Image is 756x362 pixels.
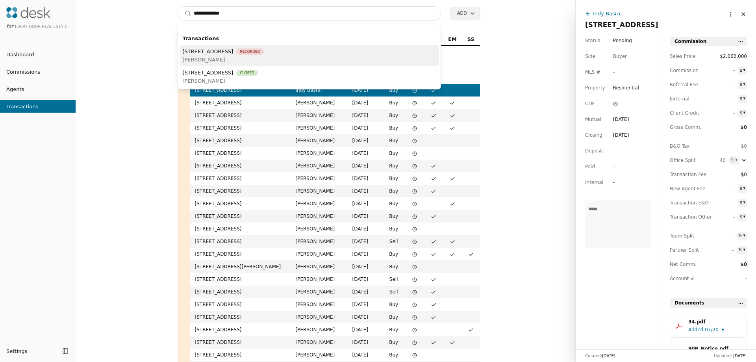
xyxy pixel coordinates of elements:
span: Partner Split [670,246,705,254]
span: MLS # [585,68,600,76]
span: - [721,67,735,74]
span: Referral Fee [670,81,705,89]
button: Add [450,7,480,20]
div: Office Split [670,156,705,164]
span: Net Comm. [670,260,705,268]
td: Buy [382,298,406,311]
div: ▾ [743,95,745,102]
button: $ [738,81,747,89]
td: [PERSON_NAME] [291,223,348,235]
button: $ [738,213,747,221]
span: Every Door Real Estate [15,24,68,29]
div: - [613,178,627,186]
td: Buy [382,248,406,260]
div: 34.pdf [688,318,741,326]
td: [STREET_ADDRESS] [190,172,291,185]
td: [STREET_ADDRESS] [190,147,291,160]
button: $ [738,67,747,74]
td: [STREET_ADDRESS] [190,323,291,336]
td: [PERSON_NAME] [291,349,348,361]
td: [PERSON_NAME] [291,160,348,172]
span: - [719,232,734,240]
span: Mutual [585,115,601,123]
button: $ [738,95,747,103]
span: Transaction E&O [670,199,705,207]
td: Buy [382,349,406,361]
div: ▾ [743,232,745,239]
span: Transaction Other [670,213,705,221]
td: Buy [382,311,406,323]
span: Sales Price [670,52,705,60]
td: Buy [382,185,406,197]
td: Buy [382,84,406,97]
span: Commission [674,37,706,45]
td: [STREET_ADDRESS] [190,134,291,147]
td: [STREET_ADDRESS] [190,97,291,109]
div: Updated: [714,353,747,359]
span: SS [467,35,474,44]
td: Buy [382,260,406,273]
button: $ [738,109,747,117]
td: [DATE] [348,160,382,172]
span: $0 [740,124,747,130]
div: Transactions [180,32,439,45]
span: [STREET_ADDRESS] [183,47,233,56]
td: Buy [382,97,406,109]
td: [STREET_ADDRESS] [190,197,291,210]
span: Added [688,326,703,334]
div: Suggestions [178,30,441,89]
td: [STREET_ADDRESS] [190,286,291,298]
td: [STREET_ADDRESS] [190,273,291,286]
td: [DATE] [348,109,382,122]
td: [PERSON_NAME] [291,147,348,160]
td: Buy [382,122,406,134]
td: Buy [382,172,406,185]
td: [DATE] [348,185,382,197]
span: Property [585,84,605,92]
td: [STREET_ADDRESS] [190,235,291,248]
td: [PERSON_NAME] [291,248,348,260]
span: Pending [613,37,632,45]
button: % [729,156,739,164]
span: Transaction Fee [670,171,705,178]
span: Account # [670,275,705,282]
div: ▾ [743,81,745,88]
td: [DATE] [348,273,382,286]
span: Internal [585,178,603,186]
button: $ [738,185,747,193]
td: [PERSON_NAME] [291,260,348,273]
td: [DATE] [348,286,382,298]
div: ▾ [743,185,745,192]
span: - [721,185,735,193]
td: [STREET_ADDRESS] [190,84,291,97]
span: CDF [585,100,595,108]
td: [STREET_ADDRESS] [190,185,291,197]
span: [DATE] [733,354,747,358]
td: Buy [382,147,406,160]
td: Sell [382,286,406,298]
td: [PERSON_NAME] [291,323,348,336]
span: Settings [6,347,27,355]
td: [PERSON_NAME] [291,172,348,185]
span: [PERSON_NAME] [183,77,258,85]
td: [STREET_ADDRESS][PERSON_NAME] [190,260,291,273]
td: [DATE] [348,97,382,109]
td: [DATE] [348,260,382,273]
span: Closing [585,131,602,139]
td: Buy [382,336,406,349]
span: $0 [740,262,747,267]
td: [PERSON_NAME] [291,210,348,223]
td: [DATE] [348,235,382,248]
td: [PERSON_NAME] [291,185,348,197]
td: Buy [382,223,406,235]
td: [PERSON_NAME] [291,336,348,349]
button: $ [738,199,747,207]
span: [DATE] [602,354,615,358]
div: ▾ [743,213,745,220]
span: [PERSON_NAME] [183,56,264,64]
button: % [737,232,747,240]
td: Buy [382,160,406,172]
span: Recorded [236,48,263,55]
td: Buy [382,210,406,223]
td: [DATE] [348,311,382,323]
